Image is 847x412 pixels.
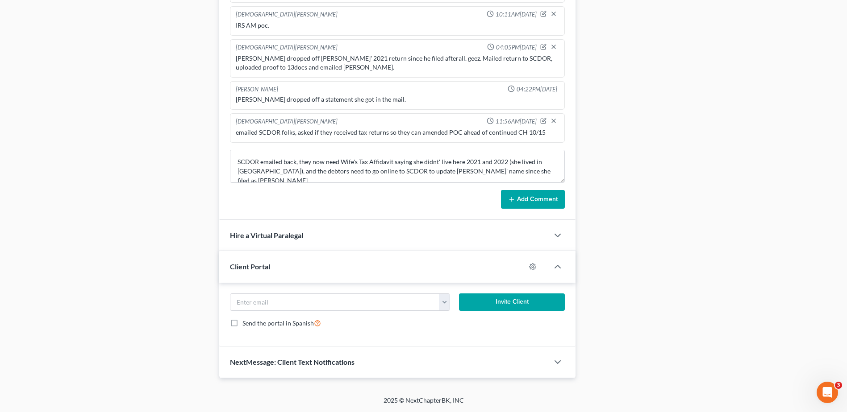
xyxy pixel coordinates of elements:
[230,262,270,271] span: Client Portal
[496,117,537,126] span: 11:56AM[DATE]
[236,43,338,52] div: [DEMOGRAPHIC_DATA][PERSON_NAME]
[236,128,559,137] div: emailed SCDOR folks, asked if they received tax returns so they can amended POC ahead of continue...
[501,190,565,209] button: Add Comment
[459,293,565,311] button: Invite Client
[496,10,537,19] span: 10:11AM[DATE]
[517,85,557,94] span: 04:22PM[DATE]
[236,21,559,30] div: IRS AM poc.
[230,358,355,366] span: NextMessage: Client Text Notifications
[236,95,559,104] div: [PERSON_NAME] dropped off a statement she got in the mail.
[236,54,559,72] div: [PERSON_NAME] dropped off [PERSON_NAME]' 2021 return since he filed afterall. geez. Mailed return...
[230,294,439,311] input: Enter email
[236,10,338,19] div: [DEMOGRAPHIC_DATA][PERSON_NAME]
[817,382,838,403] iframe: Intercom live chat
[236,85,278,94] div: [PERSON_NAME]
[242,319,314,327] span: Send the portal in Spanish
[169,396,678,412] div: 2025 © NextChapterBK, INC
[236,117,338,126] div: [DEMOGRAPHIC_DATA][PERSON_NAME]
[496,43,537,52] span: 04:05PM[DATE]
[835,382,842,389] span: 3
[230,231,303,239] span: Hire a Virtual Paralegal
